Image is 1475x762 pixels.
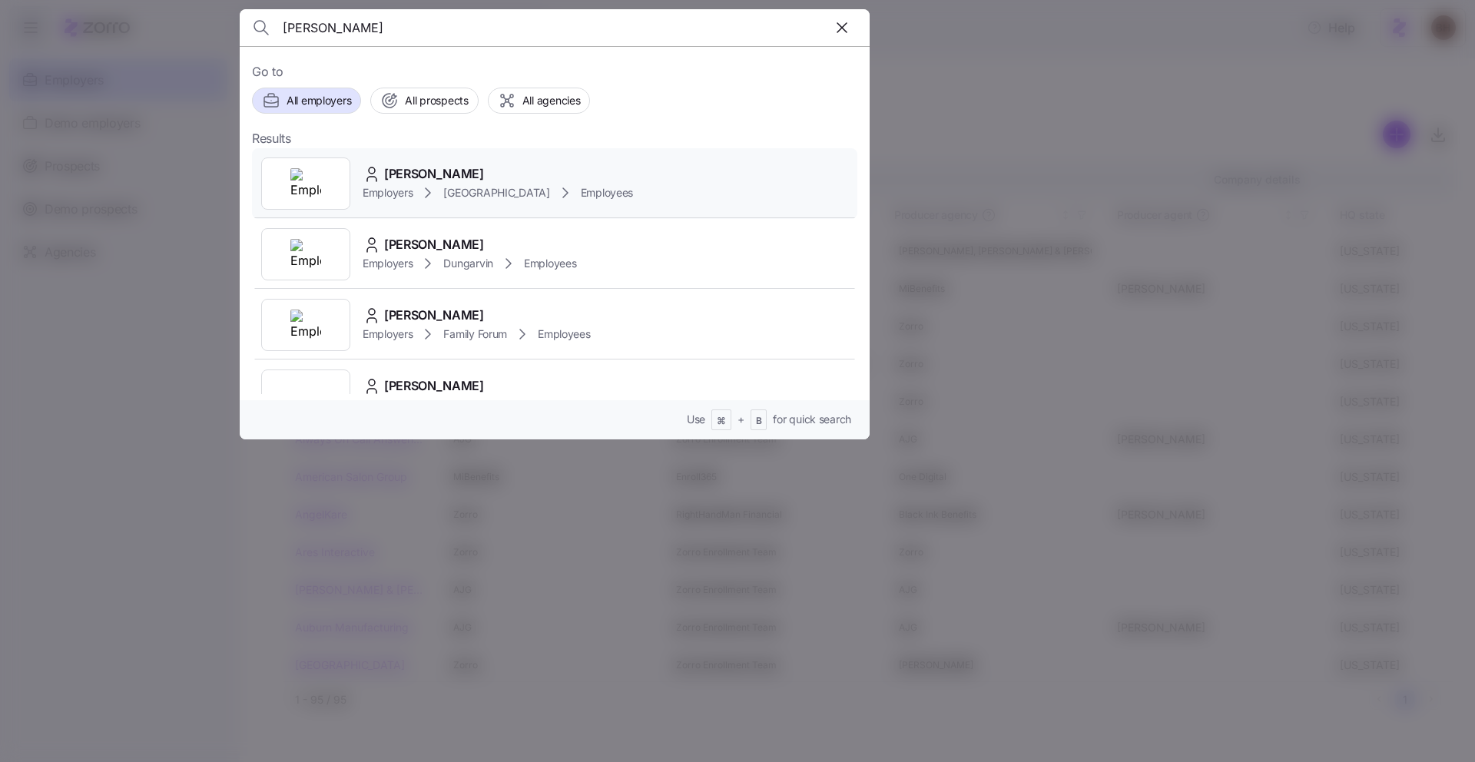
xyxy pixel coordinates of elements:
[405,93,468,108] span: All prospects
[384,306,484,325] span: [PERSON_NAME]
[363,185,413,200] span: Employers
[370,88,478,114] button: All prospects
[290,239,321,270] img: Employer logo
[287,93,351,108] span: All employers
[252,62,857,81] span: Go to
[363,256,413,271] span: Employers
[773,412,851,427] span: for quick search
[538,326,590,342] span: Employees
[384,376,484,396] span: [PERSON_NAME]
[756,415,762,428] span: B
[252,129,291,148] span: Results
[581,185,633,200] span: Employees
[363,326,413,342] span: Employers
[488,88,591,114] button: All agencies
[737,412,744,427] span: +
[717,415,726,428] span: ⌘
[687,412,705,427] span: Use
[384,164,484,184] span: [PERSON_NAME]
[252,88,361,114] button: All employers
[443,185,549,200] span: [GEOGRAPHIC_DATA]
[443,256,492,271] span: Dungarvin
[522,93,581,108] span: All agencies
[524,256,576,271] span: Employees
[290,168,321,199] img: Employer logo
[290,310,321,340] img: Employer logo
[384,235,484,254] span: [PERSON_NAME]
[443,326,507,342] span: Family Forum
